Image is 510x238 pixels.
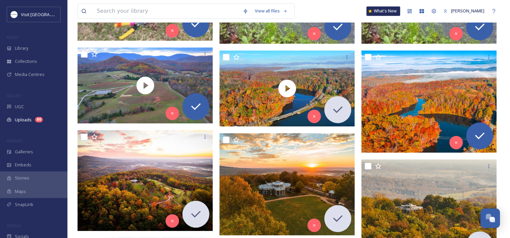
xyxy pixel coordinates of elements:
span: Collections [15,58,37,65]
span: MEDIA [7,35,19,40]
span: COLLECT [7,93,21,98]
img: Monticello [Credit: Nadirah Muhammad] [219,133,356,235]
button: Open Chat [480,208,500,228]
img: Circle%20Logo.png [11,11,18,18]
span: Stories [15,175,29,181]
a: What's New [366,6,400,16]
span: Visit [GEOGRAPHIC_DATA] [21,11,73,17]
img: thumbnail [78,47,213,123]
span: Media Centres [15,71,44,78]
span: Galleries [15,149,33,155]
div: 80 [35,117,43,122]
span: [PERSON_NAME] [451,8,484,14]
span: SOCIALS [7,223,20,228]
input: Search your library [93,4,239,18]
span: Maps [15,188,26,195]
span: UGC [15,104,24,110]
img: thumbnail [219,50,355,126]
span: Uploads [15,117,32,123]
span: Library [15,45,28,51]
a: [PERSON_NAME] [440,4,488,17]
span: WIDGETS [7,138,22,143]
img: ext_1756836370.072493_nadirah@monticello.org-Fall.jpg [78,130,213,231]
span: Embeds [15,162,31,168]
span: SnapLink [15,201,33,208]
a: View all files [251,4,291,17]
img: ext_1757377249.844302_Abovevirginia@gmail.com-IMG_7273.jpeg [361,50,498,153]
